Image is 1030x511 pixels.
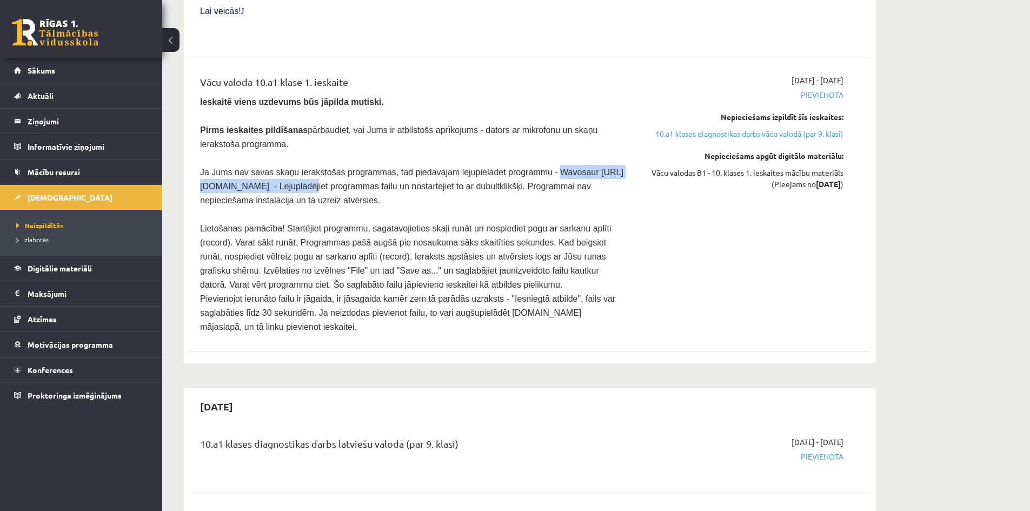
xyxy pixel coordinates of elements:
span: Ja Jums nav savas skaņu ierakstošas programmas, tad piedāvājam lejupielādēt programmu - Wavosaur ... [200,168,623,205]
span: [DATE] - [DATE] [792,75,843,86]
span: Aktuāli [28,91,54,101]
span: Lietošanas pamācība! Startējiet programmu, sagatavojieties skaļi runāt un nospiediet pogu ar sark... [200,224,611,289]
strong: [DATE] [816,179,841,189]
div: Nepieciešams izpildīt šīs ieskaites: [640,111,843,123]
span: Motivācijas programma [28,340,113,349]
span: Mācību resursi [28,167,80,177]
a: Aktuāli [14,83,149,108]
span: Pievienota [640,89,843,101]
a: Atzīmes [14,307,149,331]
a: Maksājumi [14,281,149,306]
span: [DEMOGRAPHIC_DATA] [28,193,112,202]
a: Konferences [14,357,149,382]
a: Mācību resursi [14,160,149,184]
h2: [DATE] [189,394,244,419]
a: Sākums [14,58,149,83]
span: Pievienota [640,451,843,462]
legend: Ziņojumi [28,109,149,134]
span: Neizpildītās [16,221,63,230]
a: Motivācijas programma [14,332,149,357]
span: J [241,6,244,16]
legend: Maksājumi [28,281,149,306]
div: Vācu valodas B1 - 10. klases 1. ieskaites mācību materiāls (Pieejams no ) [640,167,843,190]
a: Neizpildītās [16,221,151,230]
a: Izlabotās [16,235,151,244]
div: Nepieciešams apgūt digitālo materiālu: [640,150,843,162]
a: [DEMOGRAPHIC_DATA] [14,185,149,210]
a: Ziņojumi [14,109,149,134]
span: Atzīmes [28,314,57,324]
span: [DATE] - [DATE] [792,436,843,448]
span: Proktoringa izmēģinājums [28,390,122,400]
span: Konferences [28,365,73,375]
legend: Informatīvie ziņojumi [28,134,149,159]
a: Rīgas 1. Tālmācības vidusskola [12,19,98,46]
a: 10.a1 klases diagnostikas darbs vācu valodā (par 9. klasi) [640,128,843,140]
span: Digitālie materiāli [28,263,92,273]
a: Proktoringa izmēģinājums [14,383,149,408]
span: pārbaudiet, vai Jums ir atbilstošs aprīkojums - dators ar mikrofonu un skaņu ierakstoša programma. [200,125,597,149]
strong: Ieskaitē viens uzdevums būs jāpilda mutiski. [200,97,384,107]
span: Sākums [28,65,55,75]
strong: Pirms ieskaites pildīšanas [200,125,308,135]
a: Digitālie materiāli [14,256,149,281]
span: Lai veicās! [200,6,241,16]
div: 10.a1 klases diagnostikas darbs latviešu valodā (par 9. klasi) [200,436,623,456]
a: Informatīvie ziņojumi [14,134,149,159]
span: Izlabotās [16,235,49,244]
div: Vācu valoda 10.a1 klase 1. ieskaite [200,75,623,95]
span: Pievienojot ierunāto failu ir jāgaida, ir jāsagaida kamēr zem tā parādās uzraksts - "Iesniegtā at... [200,294,615,331]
